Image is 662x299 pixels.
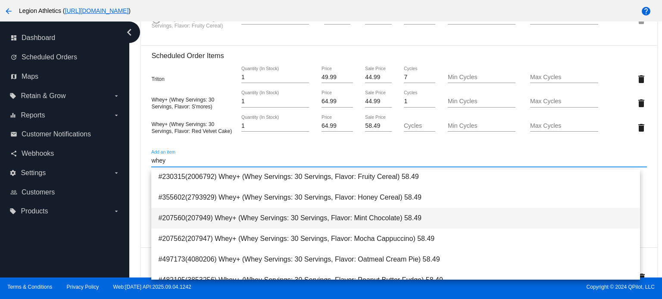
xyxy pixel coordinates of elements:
[113,170,120,176] i: arrow_drop_down
[448,123,515,129] input: Min Cycles
[10,54,17,61] i: update
[636,123,646,133] mat-icon: delete
[322,123,353,129] input: Price
[10,34,17,41] i: dashboard
[122,25,136,39] i: chevron_left
[241,123,309,129] input: Quantity (In Stock)
[322,98,353,105] input: Price
[113,112,120,119] i: arrow_drop_down
[151,121,232,134] span: Whey+ (Whey Servings: 30 Servings, Flavor: Red Velvet Cake)
[10,131,17,138] i: email
[637,272,647,283] mat-icon: delete
[158,249,633,270] span: #497173(4080206) Whey+ (Whey Servings: 30 Servings, Flavor: Oatmeal Cream Pie) 58.49
[9,208,16,215] i: local_offer
[10,50,120,64] a: update Scheduled Orders
[404,74,435,81] input: Cycles
[404,98,435,105] input: Cycles
[636,98,646,108] mat-icon: delete
[7,284,52,290] a: Terms & Conditions
[22,34,55,42] span: Dashboard
[151,97,214,110] span: Whey+ (Whey Servings: 30 Servings, Flavor: S'mores)
[158,187,633,208] span: #355602(2793929) Whey+ (Whey Servings: 30 Servings, Flavor: Honey Cereal) 58.49
[530,74,598,81] input: Max Cycles
[22,150,54,157] span: Webhooks
[113,92,120,99] i: arrow_drop_down
[10,189,17,196] i: people_outline
[241,74,309,81] input: Quantity (In Stock)
[151,45,646,60] h3: Scheduled Order Items
[158,270,633,290] span: #482195(3853256) Whey+ (Whey Servings: 30 Servings, Flavor: Peanut Butter Fudge) 58.49
[158,208,633,228] span: #207560(207949) Whey+ (Whey Servings: 30 Servings, Flavor: Mint Chocolate) 58.49
[19,7,131,14] span: Legion Athletics ( )
[530,98,598,105] input: Max Cycles
[10,73,17,80] i: map
[10,150,17,157] i: share
[113,208,120,215] i: arrow_drop_down
[636,74,646,84] mat-icon: delete
[10,185,120,199] a: people_outline Customers
[158,166,633,187] span: #230315(2006792) Whey+ (Whey Servings: 30 Servings, Flavor: Fruity Cereal) 58.49
[365,98,391,105] input: Sale Price
[9,92,16,99] i: local_offer
[113,284,191,290] a: Web:[DATE] API:2025.09.04.1242
[21,92,66,100] span: Retain & Grow
[21,207,48,215] span: Products
[21,169,46,177] span: Settings
[365,123,391,129] input: Sale Price
[158,228,633,249] span: #207562(207947) Whey+ (Whey Servings: 30 Servings, Flavor: Mocha Cappuccino) 58.49
[9,170,16,176] i: settings
[22,188,55,196] span: Customers
[22,53,77,61] span: Scheduled Orders
[338,284,655,290] span: Copyright © 2024 QPilot, LLC
[151,157,646,164] input: Add an item
[641,6,651,16] mat-icon: help
[65,7,129,14] a: [URL][DOMAIN_NAME]
[365,74,391,81] input: Sale Price
[21,111,45,119] span: Reports
[9,112,16,119] i: equalizer
[404,123,435,129] input: Cycles
[22,73,38,80] span: Maps
[241,98,309,105] input: Quantity (In Stock)
[67,284,99,290] a: Privacy Policy
[448,98,515,105] input: Min Cycles
[10,31,120,45] a: dashboard Dashboard
[151,16,226,29] span: Whey+ (Whey Servings: 30 Servings, Flavor: Fruity Cereal)
[10,127,120,141] a: email Customer Notifications
[151,76,164,82] span: Triton
[10,147,120,160] a: share Webhooks
[3,6,14,16] mat-icon: arrow_back
[322,74,353,81] input: Price
[10,70,120,83] a: map Maps
[448,74,515,81] input: Min Cycles
[22,130,91,138] span: Customer Notifications
[530,123,598,129] input: Max Cycles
